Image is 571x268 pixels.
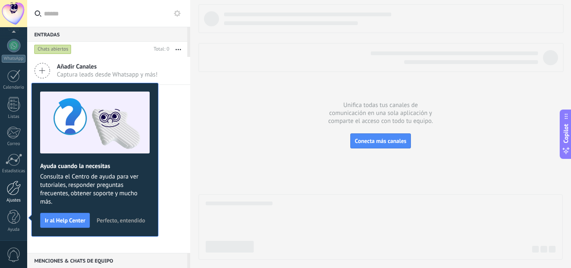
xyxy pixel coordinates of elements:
h2: Ayuda cuando la necesitas [40,162,150,170]
div: WhatsApp [2,55,25,63]
div: Ayuda [2,227,26,232]
div: Entradas [27,27,187,42]
div: Ajustes [2,198,26,203]
div: Listas [2,114,26,120]
div: Estadísticas [2,168,26,174]
div: Chats abiertos [34,44,71,54]
div: Correo [2,141,26,147]
button: Conecta más canales [350,133,411,148]
span: Ir al Help Center [45,217,85,223]
button: Ir al Help Center [40,213,90,228]
button: Perfecto, entendido [93,214,149,227]
span: Conecta más canales [355,137,406,145]
span: Añadir Canales [57,63,158,71]
span: Captura leads desde Whatsapp y más! [57,71,158,79]
span: Copilot [562,124,570,143]
span: Perfecto, entendido [97,217,145,223]
div: Total: 0 [150,45,169,54]
div: Menciones & Chats de equipo [27,253,187,268]
div: Calendario [2,85,26,90]
span: Consulta el Centro de ayuda para ver tutoriales, responder preguntas frecuentes, obtener soporte ... [40,173,150,206]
